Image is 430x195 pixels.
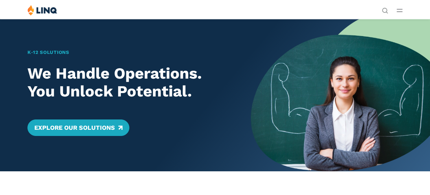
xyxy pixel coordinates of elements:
h2: We Handle Operations. You Unlock Potential. [27,65,233,100]
img: LINQ | K‑12 Software [27,5,57,15]
a: Explore Our Solutions [27,119,129,136]
button: Open Search Bar [382,7,388,13]
img: Home Banner [251,19,430,171]
h1: K‑12 Solutions [27,49,233,56]
button: Open Main Menu [397,7,403,14]
nav: Utility Navigation [382,5,388,13]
